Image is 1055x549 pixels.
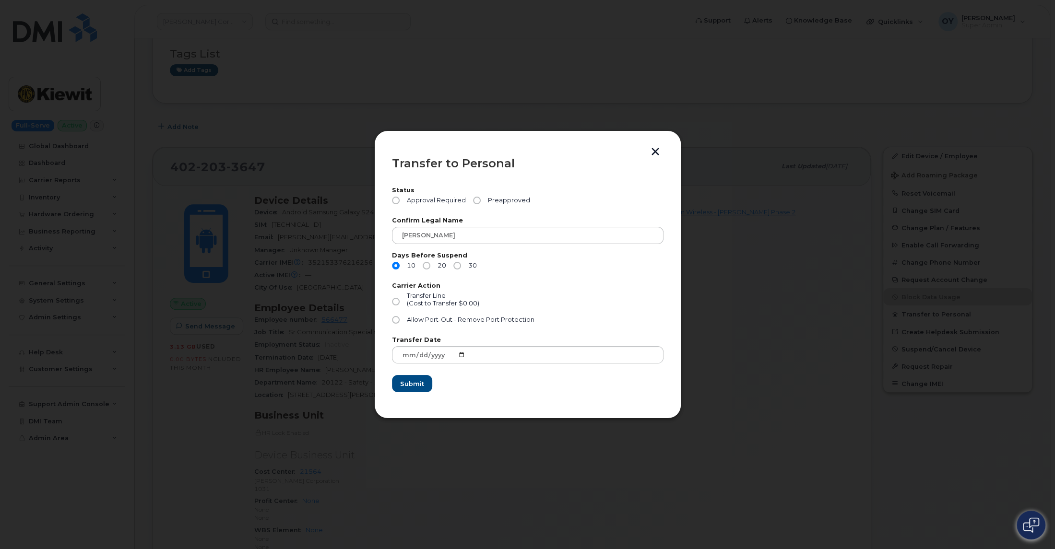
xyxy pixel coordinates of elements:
[392,218,664,224] label: Confirm Legal Name
[392,253,664,259] label: Days Before Suspend
[434,262,447,269] span: 20
[392,316,400,324] input: Allow Port-Out - Remove Port Protection
[403,262,416,269] span: 10
[1023,517,1039,533] img: Open chat
[400,379,424,388] span: Submit
[403,197,466,204] span: Approval Required
[392,158,664,169] div: Transfer to Personal
[392,283,664,289] label: Carrier Action
[407,316,534,323] span: Allow Port-Out - Remove Port Protection
[453,262,461,269] input: 30
[485,197,531,204] span: Preapproved
[392,262,400,269] input: 10
[392,298,400,305] input: Transfer Line(Cost to Transfer $0.00)
[407,300,479,307] div: (Cost to Transfer $0.00)
[465,262,477,269] span: 30
[392,197,400,204] input: Approval Required
[392,375,432,392] button: Submit
[423,262,430,269] input: 20
[392,187,664,194] label: Status
[392,337,664,343] label: Transfer Date
[407,292,446,299] span: Transfer Line
[473,197,481,204] input: Preapproved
